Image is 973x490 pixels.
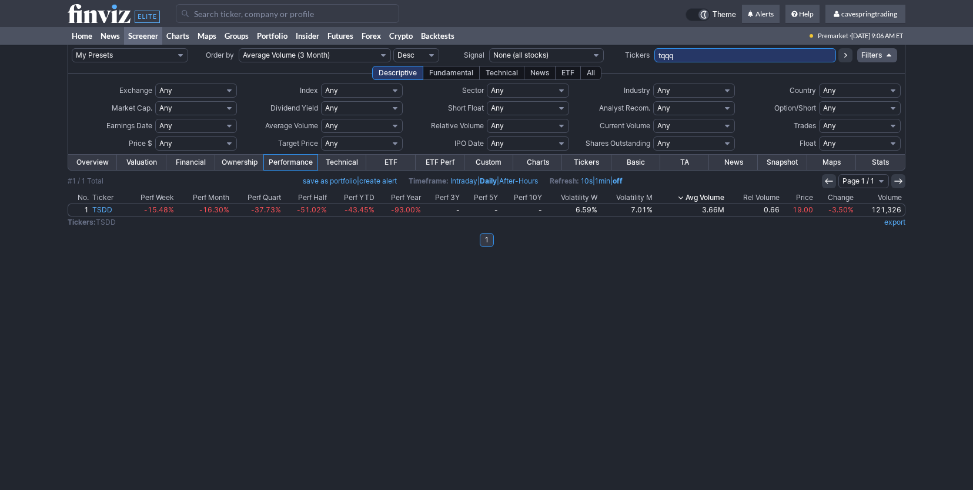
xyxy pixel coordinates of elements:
th: Perf 10Y [500,192,544,204]
a: Portfolio [253,27,292,45]
a: Ownership [215,155,264,170]
a: 121,326 [855,204,905,216]
th: Perf Half [283,192,329,204]
span: IPO Date [454,139,484,148]
a: -16.30% [176,204,231,216]
span: Signal [464,51,484,59]
a: Valuation [117,155,166,170]
b: Timeframe: [409,176,449,185]
a: -51.02% [283,204,329,216]
a: Stats [856,155,905,170]
span: [DATE] 9:06 AM ET [851,27,903,45]
a: 3.66M [654,204,726,216]
span: Relative Volume [431,121,484,130]
span: Float [800,139,816,148]
a: Financial [166,155,215,170]
span: Average Volume [265,121,318,130]
a: Basic [611,155,660,170]
span: Theme [713,8,736,21]
span: Target Price [278,139,318,148]
span: | | [550,175,623,187]
span: 19.00 [793,205,813,214]
span: | | [409,175,538,187]
th: No. [68,192,91,204]
span: | [303,175,397,187]
span: Tickers [625,51,650,59]
a: 6.59% [544,204,599,216]
a: Custom [464,155,513,170]
td: TSDD [68,216,650,228]
a: Maps [807,155,856,170]
span: -16.30% [199,205,229,214]
a: Charts [513,155,562,170]
th: Perf Year [376,192,423,204]
a: Daily [480,176,497,185]
a: 7.01% [599,204,654,216]
a: Technical [317,155,366,170]
b: 1 [485,233,489,247]
span: Earnings Date [106,121,152,130]
a: -43.45% [329,204,376,216]
a: - [462,204,500,216]
span: Sector [462,86,484,95]
a: Screener [124,27,162,45]
a: -3.50% [815,204,855,216]
a: - [423,204,462,216]
a: -37.73% [231,204,282,216]
th: Avg Volume [654,192,726,204]
input: Search [176,4,399,23]
div: All [580,66,601,80]
th: Perf Month [176,192,231,204]
a: News [96,27,124,45]
a: 19.00 [781,204,815,216]
a: Theme [686,8,736,21]
a: Crypto [385,27,417,45]
b: Tickers: [68,218,96,226]
th: Volume [855,192,905,204]
th: Rel Volume [726,192,781,204]
a: Overview [68,155,117,170]
span: Shares Outstanding [586,139,650,148]
a: Alerts [742,5,780,24]
a: -15.48% [125,204,176,216]
b: Refresh: [550,176,579,185]
span: Premarket · [818,27,851,45]
a: create alert [359,176,397,185]
a: Groups [220,27,253,45]
div: News [524,66,556,80]
a: 1 [480,233,494,247]
a: TA [660,155,709,170]
span: Market Cap. [112,104,152,112]
span: Trades [794,121,816,130]
a: Home [68,27,96,45]
a: News [709,155,758,170]
a: ETF Perf [416,155,464,170]
th: Ticker [91,192,125,204]
a: 10s [581,176,593,185]
th: Perf 3Y [423,192,462,204]
span: Price $ [129,139,152,148]
th: Perf YTD [329,192,376,204]
th: Change [815,192,855,204]
span: Analyst Recom. [599,104,650,112]
span: Dividend Yield [270,104,318,112]
div: #1 / 1 Total [68,175,103,187]
a: Insider [292,27,323,45]
a: Forex [357,27,385,45]
a: TSDD [91,204,125,216]
span: Country [790,86,816,95]
div: Fundamental [423,66,480,80]
span: Exchange [119,86,152,95]
span: cavespringtrading [841,9,897,18]
a: export [884,218,905,226]
a: Tickers [562,155,611,170]
a: After-Hours [499,176,538,185]
a: off [613,176,623,185]
span: -51.02% [297,205,327,214]
a: save as portfolio [303,176,357,185]
span: Short Float [448,104,484,112]
div: Descriptive [372,66,423,80]
a: Backtests [417,27,459,45]
div: Technical [479,66,524,80]
span: -15.48% [144,205,174,214]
